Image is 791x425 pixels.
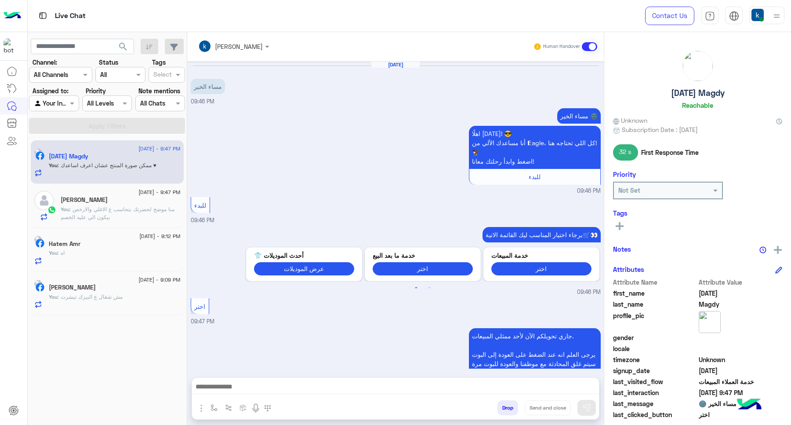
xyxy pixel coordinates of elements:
[118,41,128,52] span: search
[373,262,473,275] button: اختر
[58,162,156,169] span: ممكن صورة المنتج عشان اعرف اساعدك ♥
[61,206,69,212] span: You
[61,206,174,220] span: منا موضح لحضرتك بتحاسب ع الاغلي والارخص بيكون الي عليه الخصم
[58,293,123,300] span: مش شغال ع البيزك تيشرت
[613,209,782,217] h6: Tags
[33,86,69,95] label: Assigned to:
[49,293,58,300] span: You
[613,344,697,353] span: locale
[194,303,205,310] span: اختر
[729,11,739,21] img: tab
[613,289,697,298] span: first_name
[683,51,713,81] img: picture
[699,333,783,342] span: null
[582,403,591,412] img: send message
[701,7,718,25] a: tab
[236,400,250,415] button: create order
[699,278,783,287] span: Attribute Value
[207,400,221,415] button: select flow
[191,318,214,325] span: 09:47 PM
[191,217,214,223] span: 09:46 PM
[225,404,232,411] img: Trigger scenario
[699,366,783,375] span: 2025-09-03T18:46:50.782Z
[671,88,725,98] h5: [DATE] Magdy
[734,390,765,421] img: hulul-logo.png
[239,404,247,411] img: create order
[4,7,21,25] img: Logo
[138,188,180,196] span: [DATE] - 9:47 PM
[99,58,118,67] label: Status
[491,251,591,260] p: خدمة المبيعات
[264,405,271,412] img: make a call
[641,148,699,157] span: First Response Time
[699,399,783,408] span: مساء الخير 🌚
[254,251,354,260] p: أحدث الموديلات 👕
[34,191,54,210] img: defaultAdmin.png
[699,377,783,386] span: خدمة العملاء المبيعات
[622,125,698,134] span: Subscription Date : [DATE]
[613,144,638,160] span: 32 s
[138,86,180,95] label: Note mentions
[254,262,354,275] button: عرض الموديلات
[577,187,601,195] span: 09:46 PM
[645,7,694,25] a: Contact Us
[751,9,764,21] img: userImage
[699,289,783,298] span: Pola
[86,86,106,95] label: Priority
[49,162,58,169] span: You
[196,403,207,414] img: send attachment
[543,43,580,50] small: Human Handover
[613,265,644,273] h6: Attributes
[191,98,214,105] span: 09:46 PM
[613,245,631,253] h6: Notes
[4,38,19,54] img: 713415422032625
[34,280,42,288] img: picture
[613,355,697,364] span: timezone
[491,262,591,275] button: اختر
[36,283,44,292] img: Facebook
[29,118,185,134] button: Apply Filters
[194,202,206,209] span: للبدء
[373,251,473,260] p: خدمة ما بعد البيع
[483,227,601,242] p: 3/9/2025, 9:46 PM
[613,333,697,342] span: gender
[699,344,783,353] span: null
[210,404,218,411] img: select flow
[557,108,601,124] p: 3/9/2025, 9:46 PM
[47,205,56,214] img: WhatsApp
[613,170,636,178] h6: Priority
[613,300,697,309] span: last_name
[613,377,697,386] span: last_visited_flow
[613,410,697,419] span: last_clicked_button
[705,11,715,21] img: tab
[152,70,172,81] div: Select
[699,300,783,309] span: Magdy
[613,116,647,125] span: Unknown
[112,39,134,58] button: search
[613,366,697,375] span: signup_date
[469,126,601,169] p: 3/9/2025, 9:46 PM
[759,246,766,253] img: notes
[774,246,782,254] img: add
[699,311,721,333] img: picture
[55,10,86,22] p: Live Chat
[36,151,44,160] img: Facebook
[613,399,697,408] span: last_message
[191,79,225,94] p: 3/9/2025, 9:46 PM
[49,240,80,248] h5: Hatem Amr
[699,410,783,419] span: اختر
[33,58,57,67] label: Channel:
[371,62,420,68] h6: [DATE]
[682,101,713,109] h6: Reachable
[49,153,88,160] h5: Pola Magdy
[36,239,44,248] img: Facebook
[525,400,571,415] button: Send and close
[61,196,108,204] h5: Ahmed
[425,284,434,293] button: 2 of 2
[138,276,180,284] span: [DATE] - 9:09 PM
[771,11,782,22] img: profile
[699,388,783,397] span: 2025-09-03T18:47:42.74Z
[613,388,697,397] span: last_interaction
[58,249,65,256] span: اه
[497,400,518,415] button: Drop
